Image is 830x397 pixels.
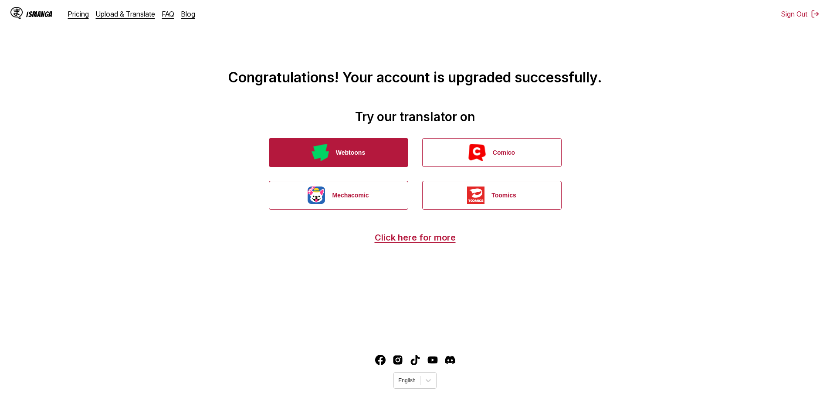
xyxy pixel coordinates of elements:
button: Webtoons [269,138,408,167]
button: Mechacomic [269,181,408,210]
img: IsManga Discord [445,355,455,365]
a: Youtube [427,355,438,365]
img: IsManga Logo [10,7,23,19]
a: Instagram [393,355,403,365]
img: Mechacomic [308,187,325,204]
a: Pricing [68,10,89,18]
button: Comico [422,138,562,167]
img: IsManga Instagram [393,355,403,365]
a: Facebook [375,355,386,365]
img: IsManga TikTok [410,355,420,365]
a: Upload & Translate [96,10,155,18]
img: Toomics [467,187,484,204]
img: Sign out [811,10,820,18]
img: Comico [468,144,486,161]
button: Toomics [422,181,562,210]
a: Discord [445,355,455,365]
img: Webtoons [312,144,329,161]
button: Sign Out [781,10,820,18]
a: IsManga LogoIsManga [10,7,68,21]
div: IsManga [26,10,52,18]
a: Click here for more [375,232,456,243]
a: Blog [181,10,195,18]
input: Select language [398,377,400,383]
img: IsManga Facebook [375,355,386,365]
a: FAQ [162,10,174,18]
h1: Congratulations! Your account is upgraded successfully. [7,9,823,86]
a: TikTok [410,355,420,365]
h2: Try our translator on [7,109,823,124]
img: IsManga YouTube [427,355,438,365]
